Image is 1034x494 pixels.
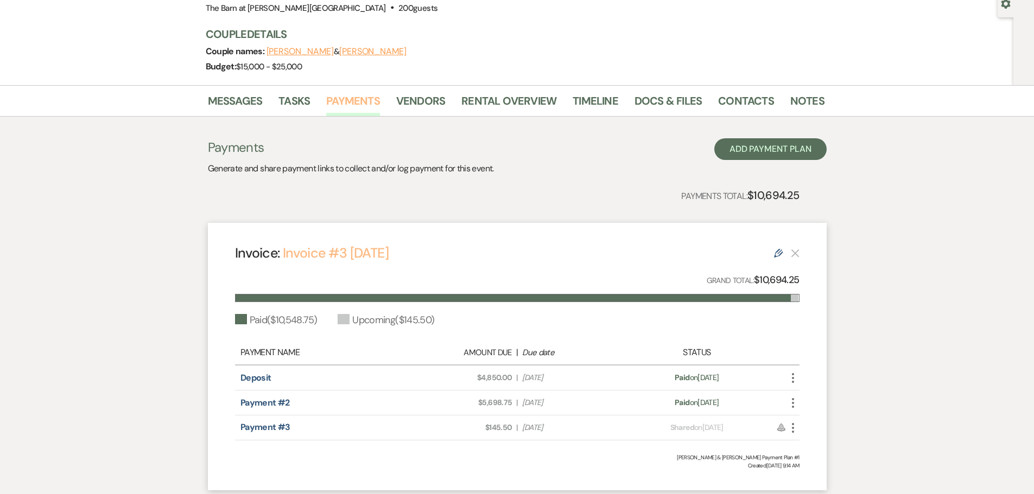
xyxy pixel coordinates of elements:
span: Budget: [206,61,237,72]
span: & [267,46,407,57]
span: $15,000 - $25,000 [236,61,302,72]
div: on [DATE] [627,422,766,433]
p: Payments Total: [681,187,799,204]
span: Shared [670,422,694,432]
div: Status [627,346,766,359]
div: on [DATE] [627,397,766,408]
a: Messages [208,92,263,116]
a: Contacts [718,92,774,116]
div: [PERSON_NAME] & [PERSON_NAME] Payment Plan #1 [235,453,800,461]
div: Payment Name [240,346,407,359]
a: Invoice #3 [DATE] [283,244,389,262]
button: [PERSON_NAME] [339,47,407,56]
span: Created: [DATE] 9:14 AM [235,461,800,470]
a: Payments [326,92,380,116]
a: Rental Overview [461,92,556,116]
h4: Invoice: [235,243,389,262]
span: Paid [675,373,689,382]
span: The Barn at [PERSON_NAME][GEOGRAPHIC_DATA] [206,3,386,14]
strong: $10,694.25 [754,273,800,286]
h3: Payments [208,138,494,157]
span: [DATE] [522,372,622,383]
h3: Couple Details [206,27,814,42]
a: Payment #2 [240,397,290,408]
span: [DATE] [522,397,622,408]
span: | [516,422,517,433]
button: Add Payment Plan [714,138,827,160]
span: $4,850.00 [412,372,512,383]
a: Timeline [573,92,618,116]
a: Vendors [396,92,445,116]
span: | [516,372,517,383]
span: | [516,397,517,408]
span: Couple names: [206,46,267,57]
div: Amount Due [412,347,512,359]
div: | [407,346,628,359]
span: [DATE] [522,422,622,433]
span: Paid [675,397,689,407]
strong: $10,694.25 [747,188,800,202]
p: Grand Total: [707,272,800,288]
div: on [DATE] [627,372,766,383]
span: 200 guests [398,3,437,14]
div: Upcoming ( $145.50 ) [338,313,434,328]
button: [PERSON_NAME] [267,47,334,56]
div: Paid ( $10,548.75 ) [235,313,318,328]
a: Payment #3 [240,421,290,433]
button: This payment plan cannot be deleted because it contains links that have been paid through Weven’s... [791,248,800,258]
a: Tasks [278,92,310,116]
a: Deposit [240,372,271,383]
a: Notes [790,92,824,116]
span: $145.50 [412,422,512,433]
div: Due date [522,347,622,359]
p: Generate and share payment links to collect and/or log payment for this event. [208,162,494,176]
span: $5,698.75 [412,397,512,408]
a: Docs & Files [635,92,702,116]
